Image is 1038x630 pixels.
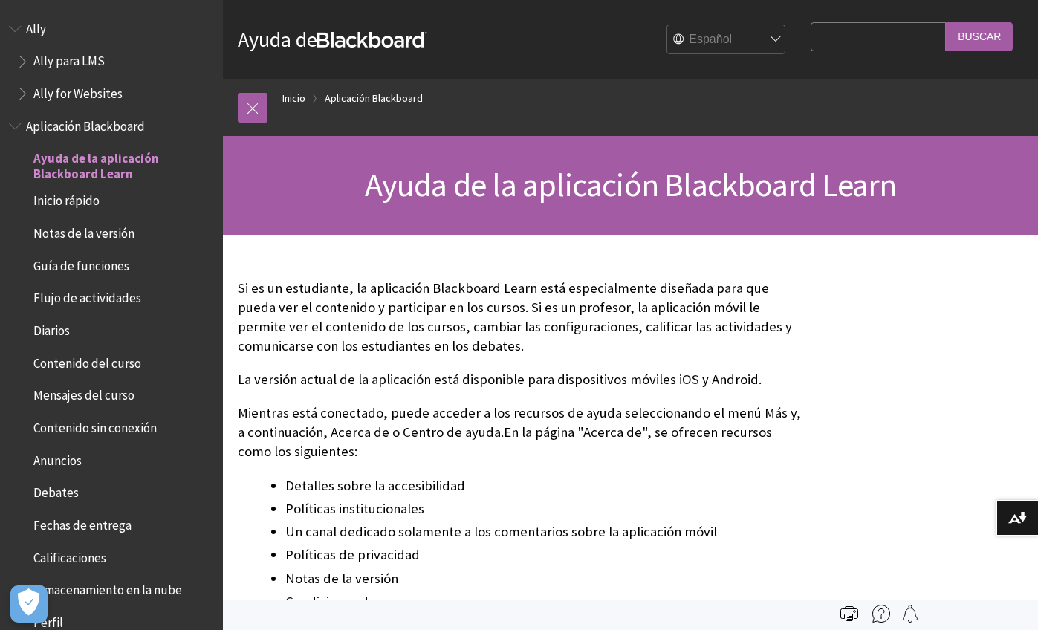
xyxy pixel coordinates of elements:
span: Ally [26,16,46,36]
p: La versión actual de la aplicación está disponible para dispositivos móviles iOS y Android. [238,370,803,389]
span: Anuncios [33,448,82,468]
span: Diarios [33,318,70,338]
a: Inicio [282,89,305,108]
nav: Book outline for Anthology Ally Help [9,16,214,106]
li: Un canal dedicado solamente a los comentarios sobre la aplicación móvil [285,522,803,542]
img: Follow this page [901,605,919,623]
li: Políticas institucionales [285,499,803,519]
span: Contenido sin conexión [33,415,157,435]
li: Notas de la versión [285,568,803,589]
li: Condiciones de uso [285,591,803,612]
button: Abrir preferencias [10,585,48,623]
p: Mientras está conectado, puede acceder a los recursos de ayuda seleccionando el menú Más y, a con... [238,403,803,462]
li: Políticas de privacidad [285,545,803,565]
span: Almacenamiento en la nube [33,578,182,598]
span: Calificaciones [33,545,106,565]
span: Mensajes del curso [33,383,134,403]
li: Detalles sobre la accesibilidad [285,475,803,496]
p: Si es un estudiante, la aplicación Blackboard Learn está especialmente diseñada para que pueda ve... [238,279,803,357]
select: Site Language Selector [667,25,786,55]
span: Fechas de entrega [33,513,132,533]
span: Guía de funciones [33,253,129,273]
span: Notas de la versión [33,221,134,241]
a: Ayuda deBlackboard [238,26,427,53]
img: Print [840,605,858,623]
span: Ally for Websites [33,81,123,101]
span: Ayuda de la aplicación Blackboard Learn [365,164,897,205]
span: Inicio rápido [33,189,100,209]
span: Ally para LMS [33,49,105,69]
span: Aplicación Blackboard [26,114,145,134]
span: Contenido del curso [33,351,141,371]
span: Debates [33,481,79,501]
a: Aplicación Blackboard [325,89,423,108]
span: Flujo de actividades [33,286,141,306]
strong: Blackboard [317,32,427,48]
span: Perfil [33,610,63,630]
img: More help [872,605,890,623]
span: Ayuda de la aplicación Blackboard Learn [33,146,213,181]
input: Buscar [946,22,1013,51]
